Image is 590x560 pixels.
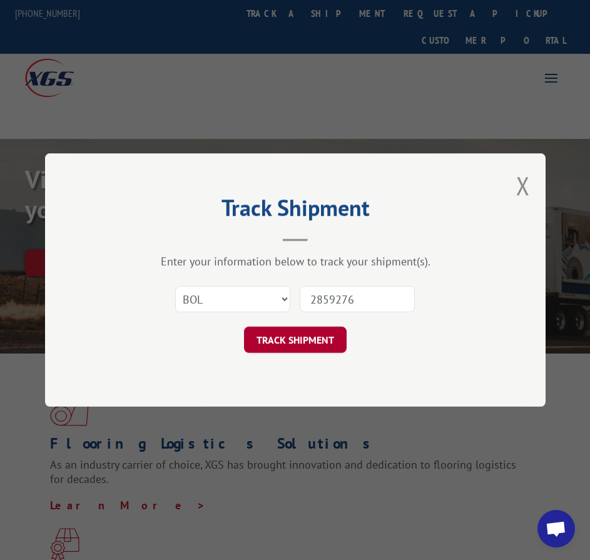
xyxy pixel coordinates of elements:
[108,254,483,268] div: Enter your information below to track your shipment(s).
[300,286,415,312] input: Number(s)
[244,327,347,353] button: TRACK SHIPMENT
[516,169,530,202] button: Close modal
[108,199,483,223] h2: Track Shipment
[537,510,575,547] div: Open chat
